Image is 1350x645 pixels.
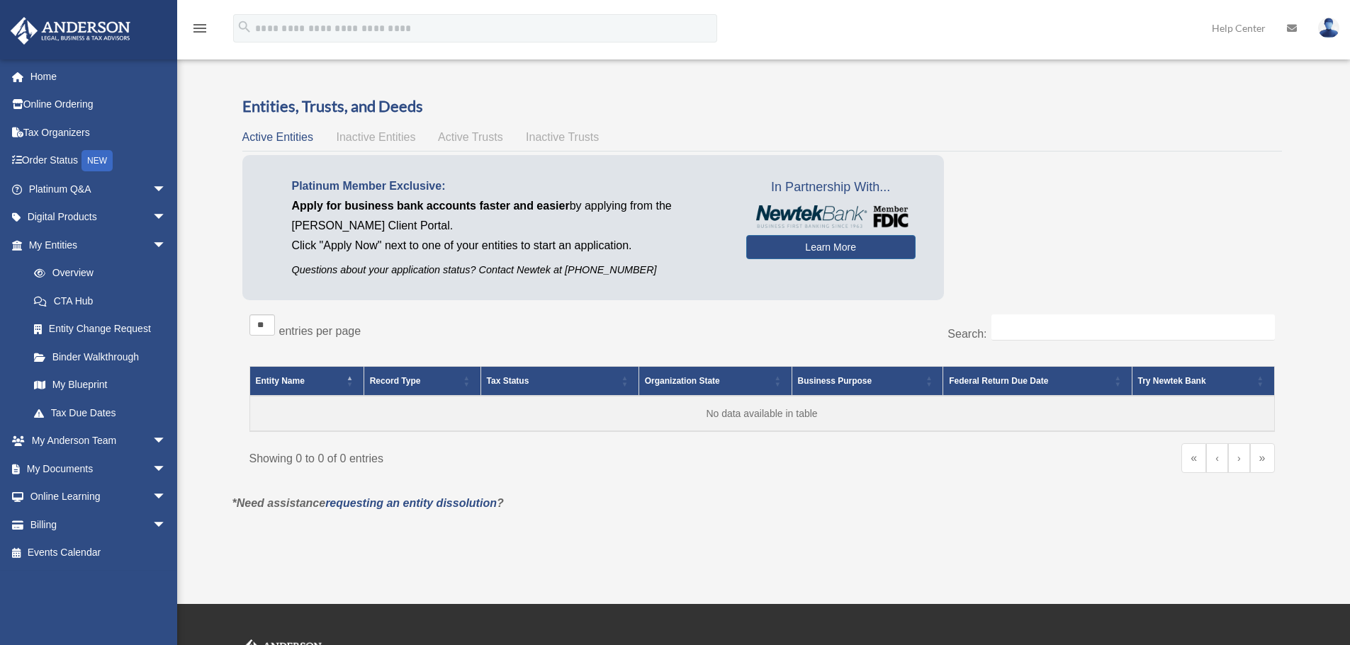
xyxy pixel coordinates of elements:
a: Tax Organizers [10,118,188,147]
a: Learn More [746,235,916,259]
p: Questions about your application status? Contact Newtek at [PHONE_NUMBER] [292,261,725,279]
p: Platinum Member Exclusive: [292,176,725,196]
a: My Anderson Teamarrow_drop_down [10,427,188,455]
a: Platinum Q&Aarrow_drop_down [10,175,188,203]
span: arrow_drop_down [152,231,181,260]
a: Entity Change Request [20,315,181,343]
label: Search: [947,328,986,340]
span: Organization State [645,376,720,386]
a: Tax Due Dates [20,399,181,427]
a: Home [10,62,188,91]
td: No data available in table [249,396,1274,431]
div: Try Newtek Bank [1138,372,1253,389]
span: Active Trusts [438,131,503,143]
th: Try Newtek Bank : Activate to sort [1132,367,1274,396]
a: Overview [20,259,174,287]
span: Inactive Entities [336,131,415,143]
a: requesting an entity dissolution [325,497,497,509]
label: entries per page [279,325,361,337]
a: First [1181,443,1206,473]
h3: Entities, Trusts, and Deeds [242,96,1282,118]
span: Entity Name [256,376,305,386]
span: arrow_drop_down [152,203,181,232]
span: Active Entities [242,131,313,143]
span: Inactive Trusts [526,131,599,143]
span: arrow_drop_down [152,483,181,512]
span: Business Purpose [798,376,872,386]
a: Order StatusNEW [10,147,188,176]
a: menu [191,25,208,37]
i: search [237,19,252,35]
span: Record Type [370,376,421,386]
span: arrow_drop_down [152,455,181,484]
img: NewtekBankLogoSM.png [753,205,909,228]
th: Entity Name: Activate to invert sorting [249,367,364,396]
span: arrow_drop_down [152,175,181,204]
img: Anderson Advisors Platinum Portal [6,17,135,45]
span: Apply for business bank accounts faster and easier [292,200,570,212]
th: Business Purpose: Activate to sort [792,367,943,396]
p: Click "Apply Now" next to one of your entities to start an application. [292,236,725,256]
a: Previous [1206,443,1228,473]
a: Binder Walkthrough [20,343,181,371]
div: Showing 0 to 0 of 0 entries [249,443,752,469]
p: by applying from the [PERSON_NAME] Client Portal. [292,196,725,236]
th: Organization State: Activate to sort [639,367,792,396]
a: Next [1228,443,1250,473]
span: In Partnership With... [746,176,916,199]
a: Online Learningarrow_drop_down [10,483,188,511]
th: Record Type: Activate to sort [364,367,480,396]
a: Digital Productsarrow_drop_down [10,203,188,232]
span: Federal Return Due Date [949,376,1048,386]
a: My Entitiesarrow_drop_down [10,231,181,259]
i: menu [191,20,208,37]
span: arrow_drop_down [152,510,181,540]
a: Events Calendar [10,539,188,567]
img: User Pic [1318,18,1339,38]
a: My Documentsarrow_drop_down [10,455,188,483]
a: CTA Hub [20,287,181,315]
a: Billingarrow_drop_down [10,510,188,539]
a: Online Ordering [10,91,188,119]
th: Tax Status: Activate to sort [480,367,639,396]
th: Federal Return Due Date: Activate to sort [943,367,1132,396]
span: arrow_drop_down [152,427,181,456]
a: Last [1250,443,1275,473]
div: NEW [81,150,113,171]
a: My Blueprint [20,371,181,399]
span: Tax Status [487,376,529,386]
em: *Need assistance ? [232,497,504,509]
